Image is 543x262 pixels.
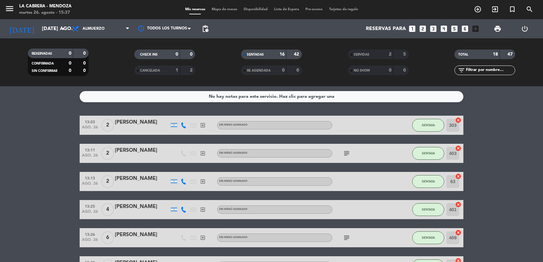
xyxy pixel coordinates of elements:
[32,52,52,55] span: RESERVADAS
[508,52,514,57] strong: 47
[219,208,248,211] span: Sin menú asignado
[190,52,194,57] strong: 0
[343,150,350,157] i: subject
[412,147,444,160] button: SENTADA
[200,150,206,156] i: exit_to_app
[294,52,300,57] strong: 42
[247,69,271,72] span: RE AGENDADA
[82,202,98,210] span: 13:25
[422,180,435,183] span: SENTADA
[82,238,98,245] span: ago. 26
[354,69,370,72] span: NO SHOW
[209,8,240,11] span: Mapa de mesas
[389,68,391,73] strong: 0
[5,22,39,36] i: [DATE]
[59,25,67,33] i: arrow_drop_down
[412,231,444,244] button: SENTADA
[176,52,178,57] strong: 0
[403,52,407,57] strong: 5
[69,61,71,65] strong: 0
[32,62,54,65] span: CONFIRMADA
[82,230,98,238] span: 13:26
[101,175,114,188] span: 2
[455,229,461,236] i: cancel
[471,25,480,33] i: add_box
[511,19,539,38] div: LOG OUT
[101,203,114,216] span: 4
[422,151,435,155] span: SENTADA
[83,61,87,65] strong: 0
[422,208,435,211] span: SENTADA
[474,5,482,13] i: add_circle_outline
[422,236,435,239] span: SENTADA
[190,68,194,73] strong: 2
[101,147,114,160] span: 2
[219,152,248,154] span: Sin menú asignado
[282,68,285,73] strong: 0
[82,118,98,125] span: 13:03
[493,52,498,57] strong: 18
[19,3,72,10] div: LA CABRERA - MENDOZA
[5,4,14,16] button: menu
[115,174,169,183] div: [PERSON_NAME]
[200,207,206,212] i: exit_to_app
[82,210,98,217] span: ago. 26
[343,234,350,242] i: subject
[176,68,178,73] strong: 1
[19,10,72,16] div: martes 26. agosto - 15:37
[83,51,87,56] strong: 0
[82,174,98,181] span: 13:13
[140,53,158,56] span: CHECK INS
[240,8,271,11] span: Disponibilidad
[83,68,87,73] strong: 0
[458,53,468,56] span: TOTAL
[491,5,499,13] i: exit_to_app
[326,8,361,11] span: Tarjetas de regalo
[455,173,461,180] i: cancel
[354,53,369,56] span: SERVIDAS
[455,117,461,123] i: cancel
[200,122,206,128] i: exit_to_app
[366,26,406,32] span: Reservas para
[115,118,169,127] div: [PERSON_NAME]
[200,235,206,241] i: exit_to_app
[440,25,448,33] i: looks_4
[82,181,98,189] span: ago. 26
[494,25,501,33] span: print
[465,67,515,74] input: Filtrar por nombre...
[455,201,461,208] i: cancel
[412,175,444,188] button: SENTADA
[82,153,98,161] span: ago. 26
[69,68,71,73] strong: 0
[302,8,326,11] span: Pre-acceso
[521,25,529,33] i: power_settings_new
[219,124,248,126] span: Sin menú asignado
[209,93,334,100] div: No hay notas para este servicio. Haz clic para agregar una
[32,69,57,73] span: SIN CONFIRMAR
[247,53,264,56] span: SENTADAS
[422,123,435,127] span: SENTADA
[115,203,169,211] div: [PERSON_NAME]
[450,25,459,33] i: looks_5
[115,231,169,239] div: [PERSON_NAME]
[403,68,407,73] strong: 0
[429,25,437,33] i: looks_3
[508,5,516,13] i: turned_in_not
[408,25,416,33] i: looks_one
[101,231,114,244] span: 6
[419,25,427,33] i: looks_two
[412,203,444,216] button: SENTADA
[101,119,114,132] span: 2
[140,69,160,72] span: CANCELADA
[201,25,209,33] span: pending_actions
[115,146,169,155] div: [PERSON_NAME]
[526,5,533,13] i: search
[83,27,105,31] span: Almuerzo
[219,180,248,182] span: Sin menú asignado
[458,66,465,74] i: filter_list
[82,146,98,153] span: 13:11
[389,52,391,57] strong: 2
[455,145,461,151] i: cancel
[271,8,302,11] span: Lista de Espera
[200,179,206,184] i: exit_to_app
